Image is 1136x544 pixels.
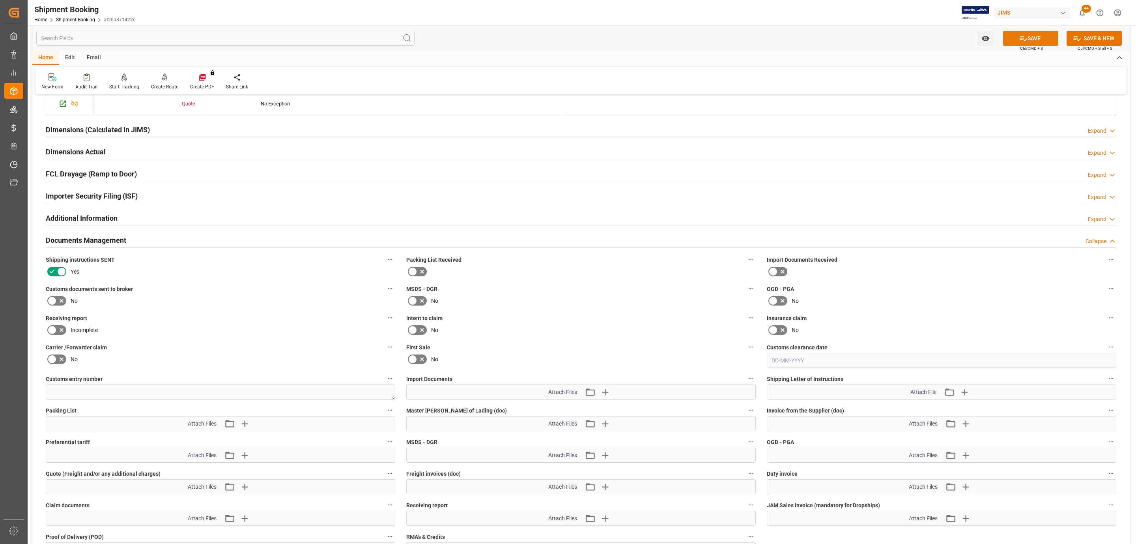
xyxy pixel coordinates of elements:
[745,468,756,478] button: Freight invoices (doc)
[71,268,79,276] span: Yes
[994,5,1073,20] button: JIMS
[1106,405,1116,415] button: Invoice from the Supplier (doc)
[41,83,64,90] div: New Form
[767,438,794,446] span: OGD - PGA
[93,94,567,113] div: Press SPACE to select this row.
[1106,468,1116,478] button: Duty invoice
[767,343,828,352] span: Customs clearance date
[1088,127,1106,135] div: Expand
[261,95,321,113] div: No Exception
[46,213,118,223] h2: Additional Information
[431,297,438,305] span: No
[909,483,938,491] span: Attach Files
[548,388,577,396] span: Attach Files
[1106,373,1116,384] button: Shipping Letter of Instructions
[406,375,452,383] span: Import Documents
[46,94,93,113] div: Press SPACE to select this row.
[909,451,938,460] span: Attach Files
[745,373,756,384] button: Import Documents
[745,313,756,323] button: Intent to claim
[1106,437,1116,447] button: OGD - PGA
[1106,254,1116,264] button: Import Documents Received
[1003,31,1058,46] button: SAVE
[406,256,461,264] span: Packing List Received
[46,256,115,264] span: Shipping instructions SENT
[46,191,138,201] h2: Importer Security Filing (ISF)
[1086,237,1106,246] div: Collapse
[1088,193,1106,201] div: Expand
[977,31,994,46] button: open menu
[745,531,756,542] button: RMA's & Credits
[46,375,103,383] span: Customs entry number
[385,342,395,352] button: Carrier /Forwarder claim
[767,256,837,264] span: Import Documents Received
[46,285,133,293] span: Customs documents sent to broker
[745,283,756,294] button: MSDS - DGR
[745,405,756,415] button: Master [PERSON_NAME] of Lading (doc)
[767,501,880,510] span: JAM Sales invoice (mandatory for Dropships)
[406,407,507,415] span: Master [PERSON_NAME] of Lading (doc)
[548,514,577,523] span: Attach Files
[151,83,178,90] div: Create Route
[1067,31,1122,46] button: SAVE & NEW
[188,483,217,491] span: Attach Files
[36,31,415,46] input: Search Fields
[46,124,150,135] h2: Dimensions (Calculated in JIMS)
[46,146,106,157] h2: Dimensions Actual
[745,254,756,264] button: Packing List Received
[909,420,938,428] span: Attach Files
[46,407,77,415] span: Packing List
[385,254,395,264] button: Shipping instructions SENT
[71,355,78,364] span: No
[32,51,59,65] div: Home
[962,6,989,20] img: Exertis%20JAM%20-%20Email%20Logo.jpg_1722504956.jpg
[994,7,1070,19] div: JIMS
[1073,4,1091,22] button: show 44 new notifications
[385,500,395,510] button: Claim documents
[56,17,95,23] a: Shipment Booking
[406,314,443,323] span: Intent to claim
[406,285,437,293] span: MSDS - DGR
[406,501,448,510] span: Receiving report
[385,437,395,447] button: Preferential tariff
[1088,149,1106,157] div: Expand
[46,169,137,179] h2: FCL Drayage (Ramp to Door)
[909,514,938,523] span: Attach Files
[188,514,217,523] span: Attach Files
[46,533,104,541] span: Proof of Delivery (POD)
[1088,215,1106,223] div: Expand
[182,95,242,113] div: Quote
[548,420,577,428] span: Attach Files
[1078,45,1112,51] span: Ctrl/CMD + Shift + S
[1106,500,1116,510] button: JAM Sales invoice (mandatory for Dropships)
[406,343,430,352] span: First Sale
[385,313,395,323] button: Receiving report
[406,533,445,541] span: RMA's & Credits
[431,326,438,334] span: No
[1091,4,1109,22] button: Help Center
[767,314,807,323] span: Insurance claim
[745,500,756,510] button: Receiving report
[1106,313,1116,323] button: Insurance claim
[34,17,47,23] a: Home
[767,375,843,383] span: Shipping Letter of Instructions
[385,531,395,542] button: Proof of Delivery (POD)
[385,405,395,415] button: Packing List
[75,83,97,90] div: Audit Trail
[385,468,395,478] button: Quote (Freight and/or any additional charges)
[34,4,135,15] div: Shipment Booking
[745,342,756,352] button: First Sale
[767,407,844,415] span: Invoice from the Supplier (doc)
[1106,342,1116,352] button: Customs clearance date
[46,343,107,352] span: Carrier /Forwarder claim
[792,297,799,305] span: No
[385,283,395,294] button: Customs documents sent to broker
[71,297,78,305] span: No
[745,437,756,447] button: MSDS - DGR
[46,438,90,446] span: Preferential tariff
[1082,5,1091,13] span: 44
[767,353,1116,368] input: DD-MM-YYYY
[548,483,577,491] span: Attach Files
[226,83,248,90] div: Share Link
[46,314,87,323] span: Receiving report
